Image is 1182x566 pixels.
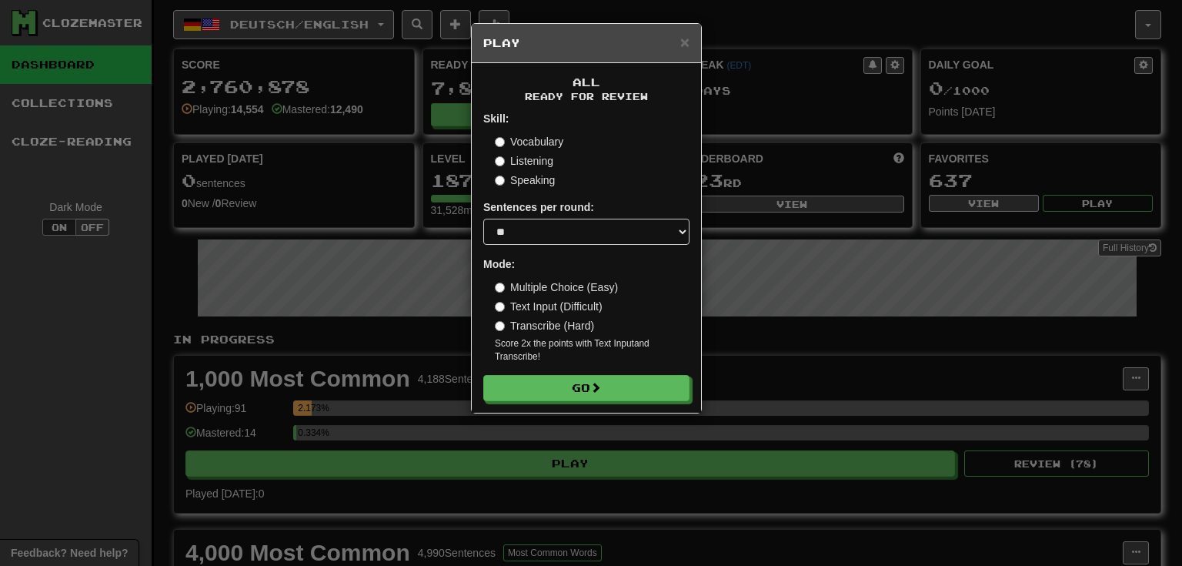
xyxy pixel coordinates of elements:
[680,34,689,50] button: Close
[495,299,603,314] label: Text Input (Difficult)
[495,318,594,333] label: Transcribe (Hard)
[573,75,600,89] span: All
[495,280,618,295] label: Multiple Choice (Easy)
[483,90,689,103] small: Ready for Review
[495,172,555,188] label: Speaking
[483,199,594,215] label: Sentences per round:
[495,176,505,186] input: Speaking
[483,112,509,125] strong: Skill:
[495,153,553,169] label: Listening
[495,137,505,147] input: Vocabulary
[483,375,689,401] button: Go
[483,35,689,51] h5: Play
[495,134,563,149] label: Vocabulary
[483,258,515,270] strong: Mode:
[495,337,689,363] small: Score 2x the points with Text Input and Transcribe !
[680,33,689,51] span: ×
[495,283,505,293] input: Multiple Choice (Easy)
[495,302,505,312] input: Text Input (Difficult)
[495,321,505,331] input: Transcribe (Hard)
[495,156,505,166] input: Listening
